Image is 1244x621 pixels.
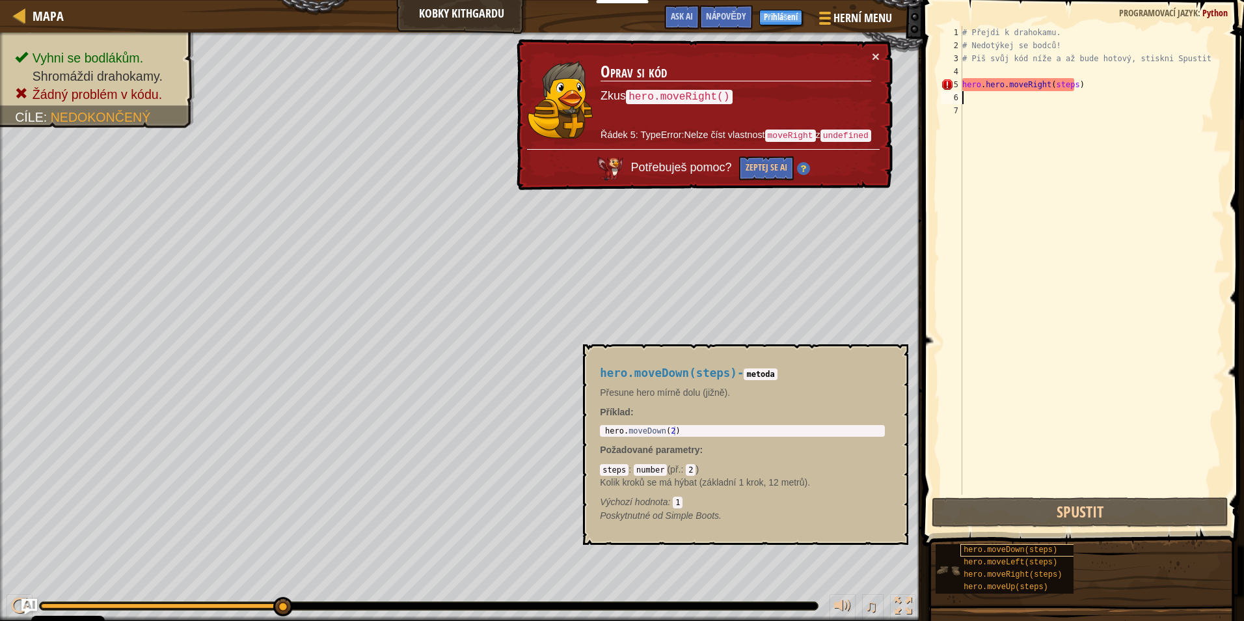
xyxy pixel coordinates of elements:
span: Poskytnutné od [600,510,665,521]
span: Požadované parametry [600,445,699,455]
code: number [634,464,667,476]
span: : [629,464,634,475]
code: steps [600,464,629,476]
em: Simple Boots. [600,510,722,521]
span: : [681,464,686,475]
code: metoda [744,368,777,380]
code: 1 [673,497,683,508]
span: Výchozí hodnota [600,497,668,507]
span: Příklad [600,407,630,417]
span: hero.moveDown(steps) [600,366,737,379]
code: 2 [686,464,696,476]
strong: : [600,407,633,417]
span: př. [670,464,681,475]
p: Kolik kroků se má hýbat (základní 1 krok, 12 metrů). [600,476,885,489]
div: ( ) [600,463,885,508]
h4: - [600,367,885,379]
p: Přesune hero mírně dolu (jižně). [600,386,885,399]
span: : [668,497,673,507]
span: : [699,445,703,455]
